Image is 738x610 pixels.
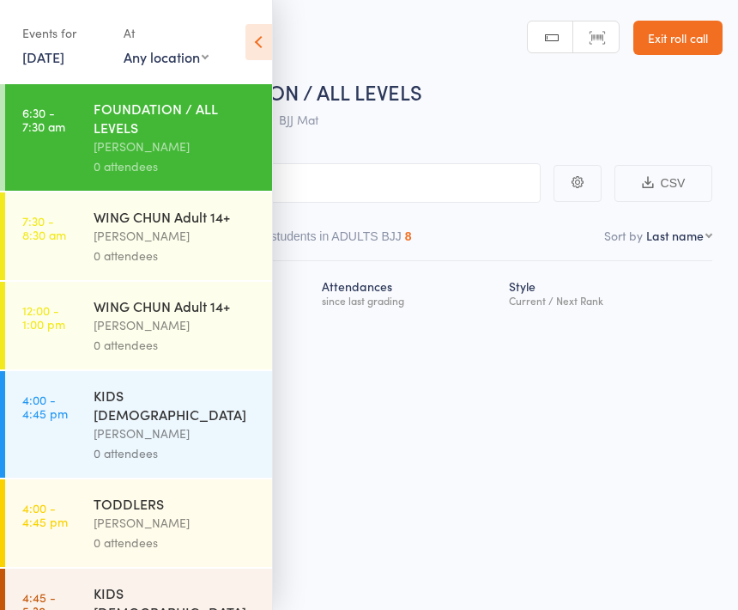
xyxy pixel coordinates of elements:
[509,295,705,306] div: Current / Next Rank
[94,533,257,552] div: 0 attendees
[94,335,257,355] div: 0 attendees
[5,84,272,191] a: 6:30 -7:30 amFOUNDATION / ALL LEVELS[PERSON_NAME]0 attendees
[405,229,412,243] div: 8
[94,386,257,424] div: KIDS [DEMOGRAPHIC_DATA]
[22,303,65,331] time: 12:00 - 1:00 pm
[94,424,257,443] div: [PERSON_NAME]
[94,137,257,156] div: [PERSON_NAME]
[94,207,257,226] div: WING CHUN Adult 14+
[94,443,257,463] div: 0 attendees
[94,494,257,513] div: TODDLERS
[646,227,704,244] div: Last name
[22,393,68,420] time: 4:00 - 4:45 pm
[22,501,68,528] time: 4:00 - 4:45 pm
[22,47,64,66] a: [DATE]
[238,221,412,260] button: Other students in ADULTS BJJ8
[94,226,257,246] div: [PERSON_NAME]
[502,269,712,314] div: Style
[124,19,209,47] div: At
[279,111,318,128] span: BJJ Mat
[5,479,272,567] a: 4:00 -4:45 pmTODDLERS[PERSON_NAME]0 attendees
[26,163,541,203] input: Search by name
[5,282,272,369] a: 12:00 -1:00 pmWING CHUN Adult 14+[PERSON_NAME]0 attendees
[322,295,495,306] div: since last grading
[94,99,257,137] div: FOUNDATION / ALL LEVELS
[170,77,422,106] span: FOUNDATION / ALL LEVELS
[94,246,257,265] div: 0 attendees
[5,371,272,478] a: 4:00 -4:45 pmKIDS [DEMOGRAPHIC_DATA][PERSON_NAME]0 attendees
[94,156,257,176] div: 0 attendees
[5,192,272,280] a: 7:30 -8:30 amWING CHUN Adult 14+[PERSON_NAME]0 attendees
[124,47,209,66] div: Any location
[22,19,106,47] div: Events for
[94,296,257,315] div: WING CHUN Adult 14+
[315,269,502,314] div: Atten­dances
[22,214,66,241] time: 7:30 - 8:30 am
[604,227,643,244] label: Sort by
[94,315,257,335] div: [PERSON_NAME]
[633,21,723,55] a: Exit roll call
[614,165,712,202] button: CSV
[94,513,257,533] div: [PERSON_NAME]
[22,106,65,133] time: 6:30 - 7:30 am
